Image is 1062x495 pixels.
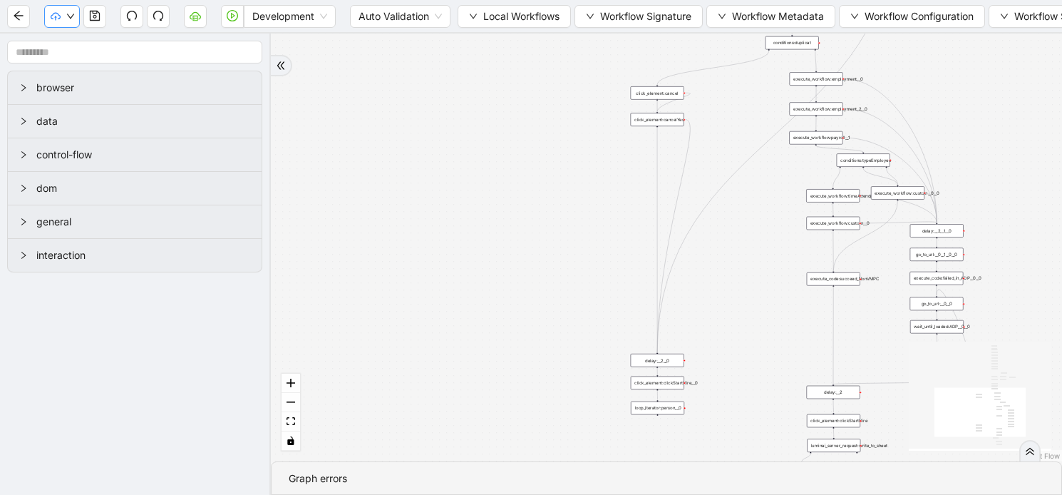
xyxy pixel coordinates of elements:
[807,272,860,286] div: execute_code:succeed_NonVMPC
[806,189,860,203] div: execute_workflow:timeAttendance
[789,131,842,145] div: execute_workflow:payroll__1
[574,5,703,28] button: downWorkflow Signature
[631,113,684,126] div: click_element:cancelYes
[865,9,974,24] span: Workflow Configuration
[631,354,684,367] div: delay:__2__0
[801,454,810,463] g: Edge from luminai_server_request:write_to_sheet to delay:__3
[837,153,890,167] div: conditions:typeEmployee
[227,10,238,21] span: play-circle
[276,61,286,71] span: double-right
[8,71,262,104] div: browser
[282,412,300,432] button: fit view
[36,113,250,129] span: data
[657,120,690,352] g: Edge from click_element:cancelYes to delay:__2__0
[852,457,862,466] span: plus-circle
[252,6,327,27] span: Development
[839,5,985,28] button: downWorkflow Configuration
[790,72,843,86] div: execute_workflow:employment__0
[807,414,860,428] div: click_element:clickStartHire
[19,184,28,193] span: right
[910,224,964,238] div: delay:__2__1__0
[51,11,61,21] span: cloud-upload
[910,320,964,334] div: wait_until_loaded:ADP__0__0
[36,80,250,96] span: browser
[8,239,262,272] div: interaction
[89,10,100,21] span: save
[66,12,75,21] span: down
[833,201,897,271] g: Edge from execute_workflow:custom__0__0 to execute_code:succeed_NonVMPC
[765,36,819,50] div: conditions:duplicat
[19,218,28,226] span: right
[807,439,860,452] div: luminai_server_request:write_to_sheetplus-circle
[631,86,684,100] div: click_element:cancel
[850,12,859,21] span: down
[359,6,442,27] span: Auto Validation
[631,377,684,390] div: click_element:clickStartHire__0
[120,5,143,28] button: undo
[657,51,769,85] g: Edge from conditions:duplicat to click_element:cancel
[190,10,201,21] span: cloud-server
[937,290,970,374] g: Edge from click_element:clickGoToHire__0__0 to go_to_url:__0__0
[833,382,937,384] g: Edge from click_element:clickGoToHire__0__0 to delay:__2
[806,217,860,230] div: execute_workflow:custom__0
[718,12,726,21] span: down
[44,5,80,28] button: cloud-uploaddown
[36,214,250,230] span: general
[1025,446,1035,456] span: double-right
[36,180,250,196] span: dom
[910,297,964,311] div: go_to_url:__0__0
[910,247,964,261] div: go_to_url:__0__1__0__0
[8,138,262,171] div: control-flow
[909,272,963,285] div: execute_code:failed_in_ADP__0__0
[871,186,924,200] div: execute_workflow:custom__0__0
[863,168,897,185] g: Edge from conditions:typeEmployee to execute_workflow:custom__0__0
[153,10,164,21] span: redo
[282,374,300,393] button: zoom in
[282,393,300,412] button: zoom out
[732,9,824,24] span: Workflow Metadata
[7,5,30,28] button: arrow-left
[147,5,170,28] button: redo
[8,205,262,238] div: general
[19,117,28,126] span: right
[126,10,138,21] span: undo
[653,420,662,429] span: plus-circle
[887,168,898,185] g: Edge from conditions:typeEmployee to execute_workflow:custom__0__0
[289,471,1044,486] div: Graph errors
[13,10,24,21] span: arrow-left
[36,147,250,163] span: control-flow
[586,12,594,21] span: down
[861,222,937,223] g: Edge from execute_workflow:custom__0 to delay:__2__1__0
[19,150,28,159] span: right
[807,386,860,399] div: delay:__2
[631,402,684,415] div: loop_iterator:person__0plus-circle
[36,247,250,263] span: interaction
[221,5,244,28] button: play-circle
[833,168,840,188] g: Edge from conditions:typeEmployee to execute_workflow:timeAttendance
[184,5,207,28] button: cloud-server
[1023,451,1060,460] a: React Flow attribution
[469,12,478,21] span: down
[19,251,28,260] span: right
[807,439,860,452] div: luminai_server_request:write_to_sheet
[816,146,863,152] g: Edge from execute_workflow:payroll__1 to conditions:typeEmployee
[706,5,835,28] button: downWorkflow Metadata
[600,9,691,24] span: Workflow Signature
[790,102,843,116] div: execute_workflow:employment_2__0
